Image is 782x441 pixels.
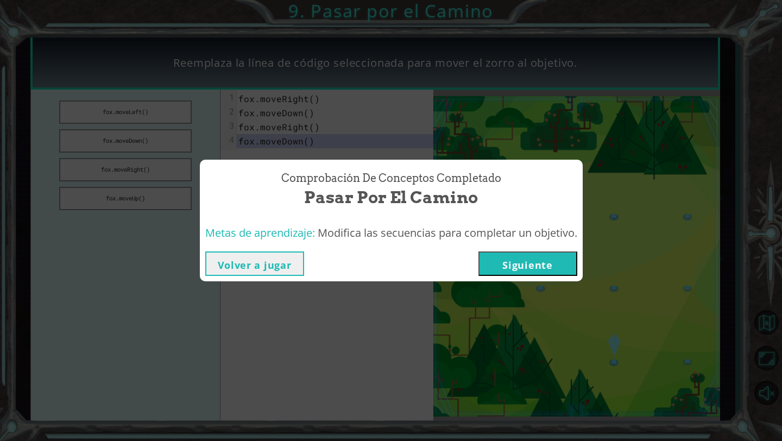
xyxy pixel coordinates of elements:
[205,251,304,276] button: Volver a jugar
[281,171,501,186] span: Comprobación de conceptos Completado
[304,186,478,209] span: Pasar por el Camino
[318,225,577,240] span: Modifica las secuencias para completar un objetivo.
[478,251,577,276] button: Siguiente
[205,225,315,240] span: Metas de aprendizaje:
